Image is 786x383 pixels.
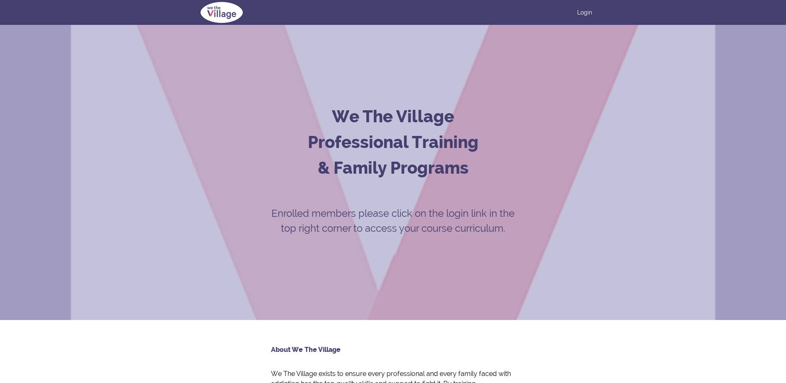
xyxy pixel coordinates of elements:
[577,8,592,17] a: Login
[332,107,454,126] strong: We The Village
[271,346,341,354] strong: About We The Village
[318,158,469,177] strong: & Family Programs
[308,132,479,152] strong: Professional Training
[271,207,515,234] span: Enrolled members please click on the login link in the top right corner to access your course cur...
